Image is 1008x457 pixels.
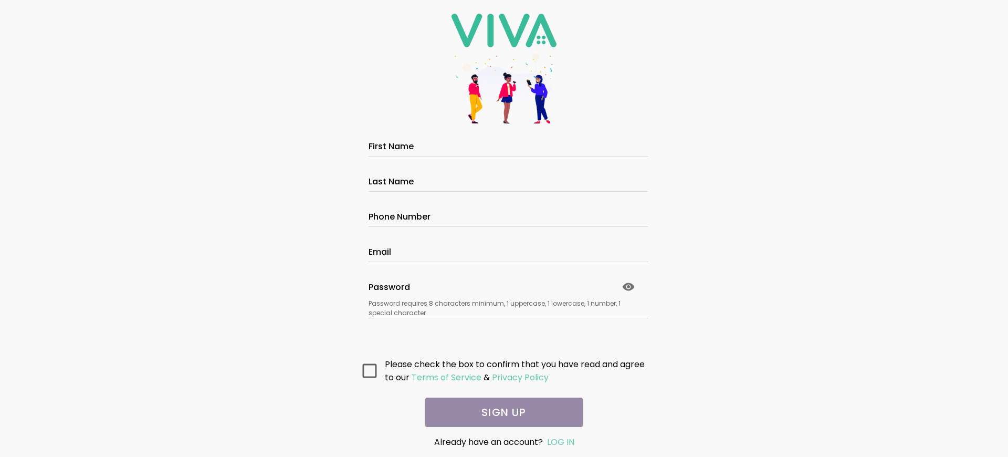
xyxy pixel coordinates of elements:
ion-text: Terms of Service [412,371,481,383]
div: Already have an account? [381,435,627,449]
a: LOG IN [547,436,574,448]
ion-col: Please check the box to confirm that you have read and agree to our & [382,355,651,387]
ion-text: Privacy Policy [492,371,549,383]
ion-text: Password requires 8 characters minimum, 1 uppercase, 1 lowercase, 1 number, 1 special character [369,299,639,318]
